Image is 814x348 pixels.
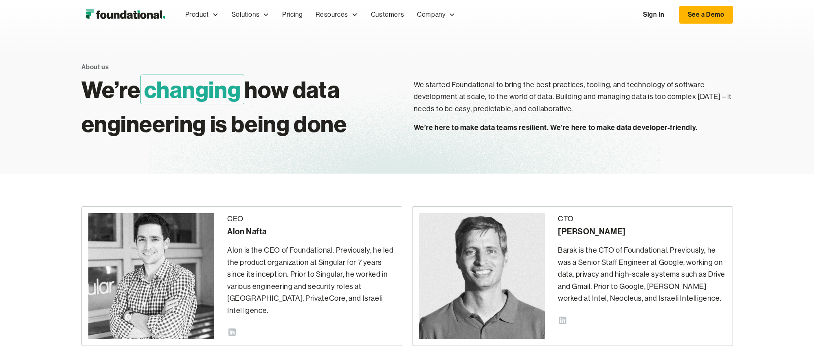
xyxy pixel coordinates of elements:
div: CEO [227,213,395,225]
div: Company [417,9,445,20]
img: Alon Nafta - CEO [88,213,214,339]
div: About us [81,62,109,73]
p: Alon is the CEO of Foundational. Previously, he led the product organization at Singular for 7 ye... [227,244,395,317]
div: Alon Nafta [227,225,395,238]
div: Solutions [225,1,276,28]
p: We’re here to make data teams resilient. We’re here to make data developer-friendly. [414,121,733,134]
a: Pricing [276,1,309,28]
a: See a Demo [679,6,733,24]
p: Barak is the CTO of Foundational. Previously, he was a Senior Staff Engineer at Google, working o... [558,244,726,305]
a: Sign In [635,6,672,23]
div: Solutions [232,9,259,20]
div: Product [179,1,225,28]
span: changing [140,75,245,104]
img: Barak Forgoun - CTO [419,213,545,339]
div: Product [185,9,209,20]
div: Resources [316,9,348,20]
div: Resources [309,1,364,28]
div: [PERSON_NAME] [558,225,726,238]
div: Company [410,1,462,28]
a: home [81,7,169,23]
img: Foundational Logo [81,7,169,23]
a: Customers [364,1,410,28]
h1: We’re how data engineering is being done [81,73,401,141]
div: CTO [558,213,726,225]
p: We started Foundational to bring the best practices, tooling, and technology of software developm... [414,79,733,115]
